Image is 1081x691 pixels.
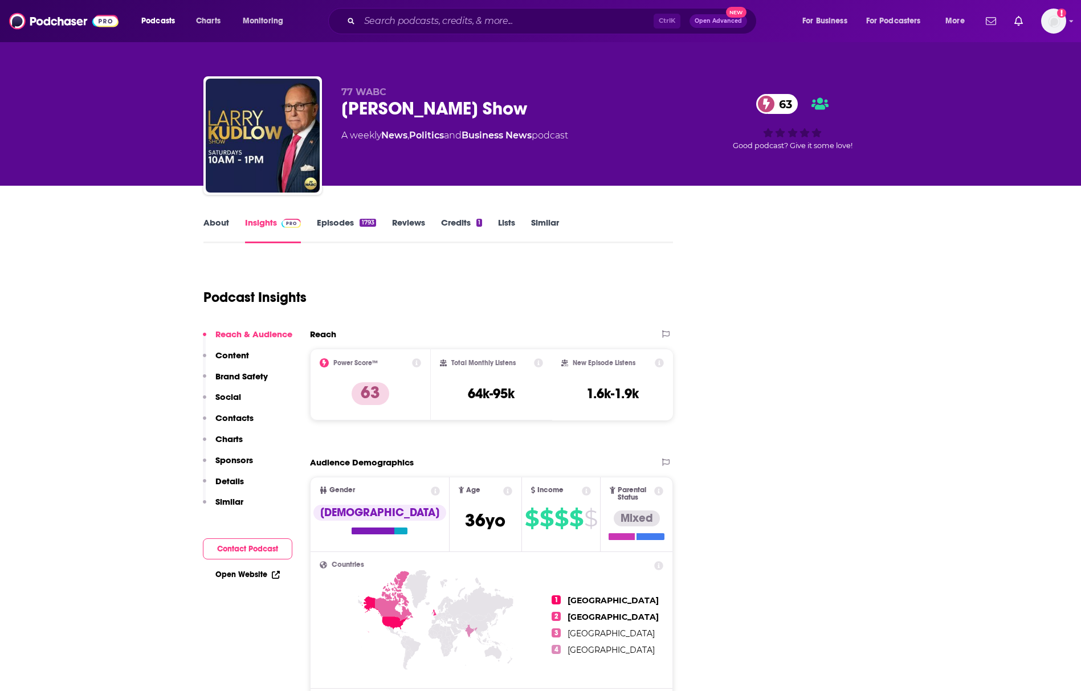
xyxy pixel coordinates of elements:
[215,570,280,579] a: Open Website
[466,486,480,494] span: Age
[695,18,742,24] span: Open Advanced
[235,12,298,30] button: open menu
[465,509,505,531] span: 36 yo
[310,457,414,468] h2: Audience Demographics
[203,289,307,306] h1: Podcast Insights
[568,612,659,622] span: [GEOGRAPHIC_DATA]
[332,561,364,569] span: Countries
[352,382,389,405] p: 63
[802,13,847,29] span: For Business
[329,486,355,494] span: Gender
[310,329,336,340] h2: Reach
[573,359,635,367] h2: New Episode Listens
[794,12,862,30] button: open menu
[525,509,539,528] span: $
[451,359,516,367] h2: Total Monthly Listens
[444,130,462,141] span: and
[215,329,292,340] p: Reach & Audience
[141,13,175,29] span: Podcasts
[203,434,243,455] button: Charts
[203,217,229,243] a: About
[196,13,221,29] span: Charts
[568,628,655,639] span: [GEOGRAPHIC_DATA]
[341,87,386,97] span: 77 WABC
[537,486,564,494] span: Income
[586,385,639,402] h3: 1.6k-1.9k
[189,12,227,30] a: Charts
[203,391,241,412] button: Social
[726,7,746,18] span: New
[360,12,654,30] input: Search podcasts, credits, & more...
[392,217,425,243] a: Reviews
[618,486,652,501] span: Parental Status
[945,13,965,29] span: More
[462,130,532,141] a: Business News
[552,612,561,621] span: 2
[552,628,561,637] span: 3
[341,129,568,142] div: A weekly podcast
[614,510,660,526] div: Mixed
[407,130,409,141] span: ,
[568,595,659,606] span: [GEOGRAPHIC_DATA]
[409,130,444,141] a: Politics
[981,11,1001,31] a: Show notifications dropdown
[215,476,244,486] p: Details
[203,329,292,350] button: Reach & Audience
[584,509,597,528] span: $
[554,509,568,528] span: $
[1041,9,1066,34] button: Show profile menu
[203,476,244,497] button: Details
[203,371,268,392] button: Brand Safety
[476,219,482,227] div: 1
[552,645,561,654] span: 4
[654,14,680,28] span: Ctrl K
[468,385,515,402] h3: 64k-95k
[381,130,407,141] a: News
[245,217,301,243] a: InsightsPodchaser Pro
[360,219,376,227] div: 1793
[498,217,515,243] a: Lists
[282,219,301,228] img: Podchaser Pro
[531,217,559,243] a: Similar
[1041,9,1066,34] img: User Profile
[859,12,937,30] button: open menu
[552,595,561,604] span: 1
[937,12,979,30] button: open menu
[215,350,249,361] p: Content
[866,13,921,29] span: For Podcasters
[768,94,798,114] span: 63
[690,14,747,28] button: Open AdvancedNew
[203,496,243,517] button: Similar
[203,455,253,476] button: Sponsors
[313,505,446,521] div: [DEMOGRAPHIC_DATA]
[215,371,268,382] p: Brand Safety
[215,455,253,465] p: Sponsors
[1057,9,1066,18] svg: Add a profile image
[215,496,243,507] p: Similar
[9,10,119,32] img: Podchaser - Follow, Share and Rate Podcasts
[215,434,243,444] p: Charts
[1010,11,1027,31] a: Show notifications dropdown
[206,79,320,193] img: Larry Kudlow Show
[317,217,376,243] a: Episodes1793
[1041,9,1066,34] span: Logged in as clareliening
[215,391,241,402] p: Social
[203,538,292,559] button: Contact Podcast
[339,8,768,34] div: Search podcasts, credits, & more...
[733,141,852,150] span: Good podcast? Give it some love!
[568,645,655,655] span: [GEOGRAPHIC_DATA]
[569,509,583,528] span: $
[707,87,878,157] div: 63Good podcast? Give it some love!
[441,217,482,243] a: Credits1
[333,359,378,367] h2: Power Score™
[215,412,254,423] p: Contacts
[203,350,249,371] button: Content
[243,13,283,29] span: Monitoring
[133,12,190,30] button: open menu
[203,412,254,434] button: Contacts
[540,509,553,528] span: $
[756,94,798,114] a: 63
